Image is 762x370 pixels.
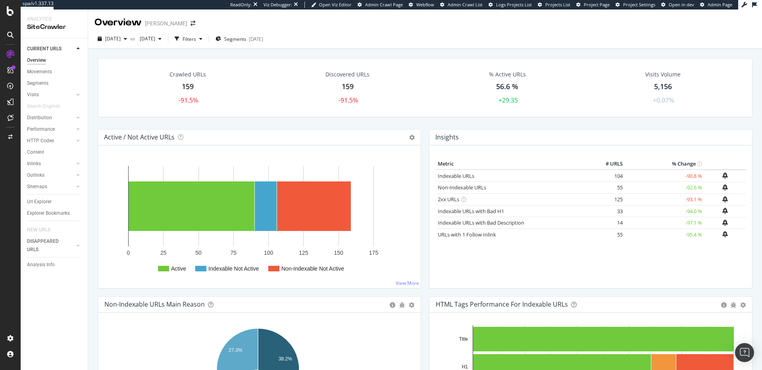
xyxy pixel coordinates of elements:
[448,2,483,8] span: Admin Crawl List
[438,219,524,226] a: Indexable URLs with Bad Description
[94,16,142,29] div: Overview
[195,250,202,256] text: 50
[365,2,403,8] span: Admin Crawl Page
[722,219,728,226] div: bell-plus
[334,250,344,256] text: 150
[179,96,198,105] div: -91.5%
[229,347,242,353] text: 27.3%
[27,45,62,53] div: CURRENT URLS
[104,300,205,308] div: Non-Indexable URLs Main Reason
[230,2,252,8] div: ReadOnly:
[171,32,206,45] button: Filters
[339,96,358,105] div: -91.5%
[104,158,412,282] div: A chart.
[409,302,414,308] div: gear
[438,172,474,179] a: Indexable URLs
[721,302,727,308] div: circle-info
[27,261,82,269] a: Analysis Info
[27,125,74,134] a: Performance
[654,82,672,92] div: 5,156
[625,205,704,217] td: -94.0 %
[342,82,354,92] div: 159
[409,2,434,8] a: Webflow
[190,21,195,26] div: arrow-right-arrow-left
[625,182,704,194] td: -92.6 %
[27,171,44,179] div: Outlinks
[396,280,419,286] a: View More
[462,364,468,370] text: H1
[171,265,186,272] text: Active
[281,265,344,272] text: Non-Indexable Not Active
[104,132,175,143] h4: Active / Not Active URLs
[584,2,610,8] span: Project Page
[27,209,82,217] a: Explorer Bookmarks
[27,137,54,145] div: HTTP Codes
[264,250,273,256] text: 100
[299,250,308,256] text: 125
[145,19,187,27] div: [PERSON_NAME]
[279,356,292,362] text: 38.2%
[27,79,82,88] a: Segments
[438,184,486,191] a: Non-Indexable URLs
[27,91,74,99] a: Visits
[722,196,728,202] div: bell-plus
[438,196,459,203] a: 2xx URLs
[224,36,246,42] span: Segments
[625,194,704,206] td: -93.1 %
[212,32,266,45] button: Segments[DATE]
[416,2,434,8] span: Webflow
[27,183,74,191] a: Sitemaps
[137,32,165,45] button: [DATE]
[319,2,352,8] span: Open Viz Editor
[27,56,82,65] a: Overview
[436,158,593,170] th: Metric
[489,2,532,8] a: Logs Projects List
[27,226,58,234] a: NEW URLS
[576,2,610,8] a: Project Page
[27,68,82,76] a: Movements
[27,125,55,134] div: Performance
[593,182,625,194] td: 55
[435,132,459,143] h4: Insights
[27,102,68,111] a: Search Engines
[94,32,130,45] button: [DATE]
[27,226,50,234] div: NEW URLS
[498,96,518,105] div: +29.35
[27,91,39,99] div: Visits
[722,208,728,214] div: bell-plus
[593,158,625,170] th: # URLS
[700,2,732,8] a: Admin Page
[436,300,568,308] div: HTML Tags Performance for Indexable URLs
[27,237,67,254] div: DISAPPEARED URLS
[182,82,194,92] div: 159
[722,231,728,237] div: bell-plus
[731,302,736,308] div: bug
[264,2,292,8] div: Viz Debugger:
[369,250,379,256] text: 175
[708,2,732,8] span: Admin Page
[438,231,496,238] a: URLs with 1 Follow Inlink
[208,265,259,272] text: Indexable Not Active
[105,35,121,42] span: 2025 Sep. 4th
[27,23,81,32] div: SiteCrawler
[722,184,728,191] div: bell-plus
[438,208,504,215] a: Indexable URLs with Bad H1
[489,71,526,78] div: % Active URLs
[27,114,52,122] div: Distribution
[496,2,532,8] span: Logs Projects List
[440,2,483,8] a: Admin Crawl List
[740,302,746,308] div: gear
[593,170,625,182] td: 104
[661,2,694,8] a: Open in dev
[27,114,74,122] a: Distribution
[623,2,655,8] span: Project Settings
[625,170,704,182] td: -90.8 %
[27,148,44,156] div: Content
[27,160,41,168] div: Inlinks
[27,102,60,111] div: Search Engines
[160,250,167,256] text: 25
[358,2,403,8] a: Admin Crawl Page
[593,229,625,240] td: 55
[399,302,405,308] div: bug
[593,217,625,229] td: 14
